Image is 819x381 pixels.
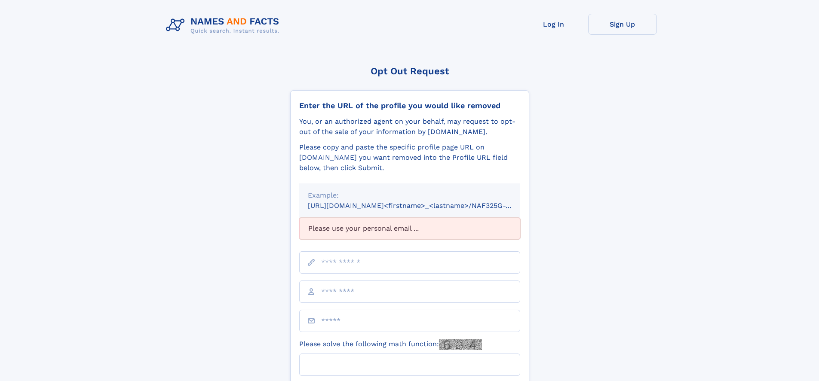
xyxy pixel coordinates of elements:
div: Enter the URL of the profile you would like removed [299,101,520,110]
div: You, or an authorized agent on your behalf, may request to opt-out of the sale of your informatio... [299,116,520,137]
div: Please use your personal email ... [299,218,520,239]
div: Opt Out Request [290,66,529,76]
small: [URL][DOMAIN_NAME]<firstname>_<lastname>/NAF325G-xxxxxxxx [308,201,537,210]
a: Sign Up [588,14,657,35]
div: Please copy and paste the specific profile page URL on [DOMAIN_NAME] you want removed into the Pr... [299,142,520,173]
div: Example: [308,190,512,201]
a: Log In [519,14,588,35]
label: Please solve the following math function: [299,339,482,350]
img: Logo Names and Facts [163,14,286,37]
